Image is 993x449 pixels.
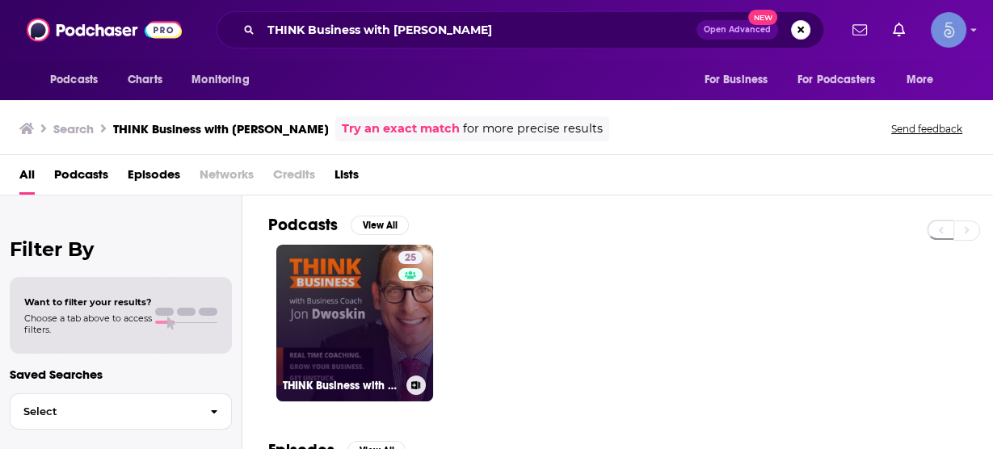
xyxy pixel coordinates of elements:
a: Try an exact match [342,120,460,138]
span: Credits [273,162,315,195]
span: Select [11,406,197,417]
span: Want to filter your results? [24,296,152,308]
button: Send feedback [886,122,967,136]
h3: THINK Business with [PERSON_NAME] [113,121,329,136]
span: Podcasts [50,69,98,91]
button: Select [10,393,232,430]
a: Charts [117,65,172,95]
img: Podchaser - Follow, Share and Rate Podcasts [27,15,182,45]
span: For Podcasters [797,69,875,91]
button: View All [351,216,409,235]
span: 25 [405,250,416,266]
button: open menu [895,65,954,95]
span: New [748,10,777,25]
img: User Profile [931,12,966,48]
span: Logged in as Spiral5-G1 [931,12,966,48]
a: Lists [335,162,359,195]
button: Open AdvancedNew [696,20,778,40]
span: More [907,69,934,91]
button: open menu [39,65,119,95]
span: Choose a tab above to access filters. [24,313,152,335]
input: Search podcasts, credits, & more... [261,17,696,43]
span: Open Advanced [704,26,771,34]
button: open menu [692,65,788,95]
span: Monitoring [191,69,249,91]
h2: Filter By [10,237,232,261]
a: Podcasts [54,162,108,195]
a: Show notifications dropdown [886,16,911,44]
span: Networks [200,162,254,195]
button: open menu [180,65,270,95]
a: All [19,162,35,195]
h3: THINK Business with [PERSON_NAME] [283,379,400,392]
span: Charts [128,69,162,91]
h2: Podcasts [268,215,338,235]
p: Saved Searches [10,367,232,382]
a: Show notifications dropdown [846,16,873,44]
h3: Search [53,121,94,136]
a: 25 [398,251,423,264]
a: 25THINK Business with [PERSON_NAME] [276,245,433,401]
span: For Business [704,69,768,91]
a: Episodes [128,162,180,195]
div: Search podcasts, credits, & more... [217,11,824,48]
button: Show profile menu [931,12,966,48]
button: open menu [787,65,898,95]
span: for more precise results [463,120,603,138]
a: PodcastsView All [268,215,409,235]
